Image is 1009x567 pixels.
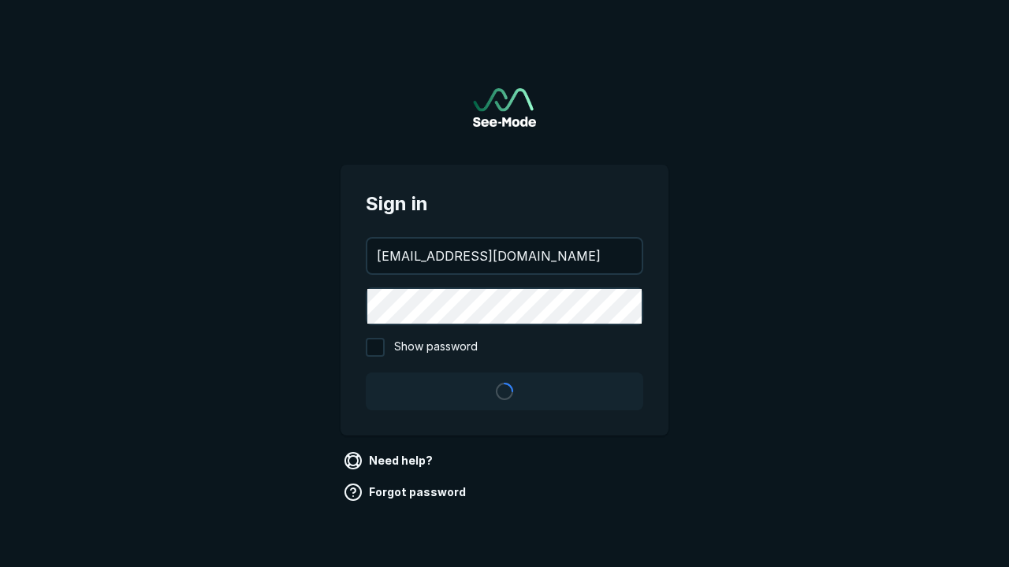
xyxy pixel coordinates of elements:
a: Forgot password [341,480,472,505]
a: Need help? [341,448,439,473]
a: Go to sign in [473,88,536,127]
span: Show password [394,338,478,357]
input: your@email.com [367,239,642,273]
img: See-Mode Logo [473,88,536,127]
span: Sign in [366,190,643,218]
